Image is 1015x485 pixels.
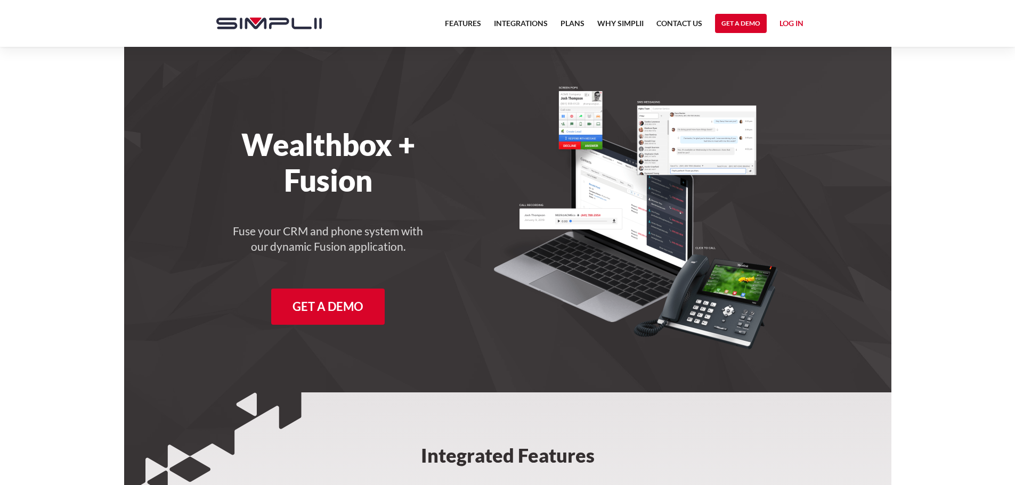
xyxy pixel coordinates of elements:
a: Contact US [656,17,702,36]
img: Simplii [216,18,322,29]
a: Features [445,17,481,36]
h4: Fuse your CRM and phone system with our dynamic Fusion application. [232,224,424,254]
a: Why Simplii [597,17,644,36]
a: Get a Demo [715,14,767,33]
h1: Wealthbox + Fusion [206,127,451,198]
a: Log in [779,17,803,33]
img: A desk phone and laptop with a CRM up and Fusion bringing call recording, screen pops, and SMS me... [493,85,778,350]
h2: Integrated Features [342,392,674,481]
a: Plans [561,17,584,36]
a: Integrations [494,17,548,36]
a: Get A Demo [271,289,385,325]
